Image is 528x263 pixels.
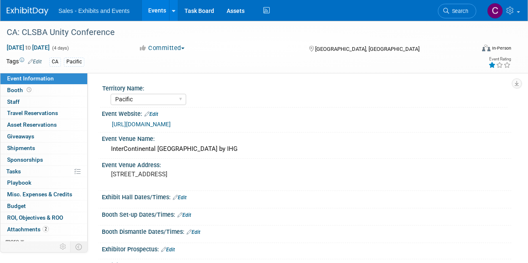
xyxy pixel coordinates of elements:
span: 2 [43,226,49,232]
div: Exhibit Hall Dates/Times: [102,191,511,202]
span: Staff [7,98,20,105]
div: Booth Set-up Dates/Times: [102,208,511,219]
a: Edit [173,195,187,200]
a: Sponsorships [0,154,87,165]
div: Booth Dismantle Dates/Times: [102,225,511,236]
div: CA [49,58,61,66]
div: Exhibitor Prospectus: [102,243,511,254]
div: Event Rating [488,57,511,61]
span: Playbook [7,179,31,186]
span: Booth not reserved yet [25,87,33,93]
a: Misc. Expenses & Credits [0,189,87,200]
span: Tasks [6,168,21,175]
div: InterContinental [GEOGRAPHIC_DATA] by IHG [108,143,505,155]
a: Giveaways [0,131,87,142]
button: Committed [136,44,188,53]
span: (4 days) [51,45,69,51]
a: more [0,235,87,247]
a: Edit [28,59,42,65]
a: Budget [0,200,87,212]
img: Format-Inperson.png [482,45,490,51]
div: Pacific [64,58,84,66]
span: Booth [7,87,33,93]
div: In-Person [492,45,511,51]
span: Sponsorships [7,156,43,163]
a: ROI, Objectives & ROO [0,212,87,223]
td: Personalize Event Tab Strip [56,241,71,252]
span: Misc. Expenses & Credits [7,191,72,198]
div: Event Website: [102,108,511,118]
span: Giveaways [7,133,34,140]
span: Search [449,8,468,14]
span: Sales - Exhibits and Events [58,8,129,14]
img: ExhibitDay [7,7,48,15]
a: Booth [0,85,87,96]
a: Edit [144,111,158,117]
span: Event Information [7,75,54,82]
span: more [5,238,19,244]
span: Travel Reservations [7,110,58,116]
a: Tasks [0,166,87,177]
span: Attachments [7,226,49,233]
div: Event Venue Name: [102,133,511,143]
a: Search [438,4,476,18]
a: Shipments [0,143,87,154]
a: Playbook [0,177,87,188]
a: Event Information [0,73,87,84]
span: Shipments [7,145,35,151]
div: CA: CLSBA Unity Conference [4,25,468,40]
a: Edit [177,212,191,218]
span: Budget [7,203,26,209]
a: Edit [161,247,175,253]
div: Event Format [437,43,511,56]
a: Attachments2 [0,224,87,235]
span: [DATE] [DATE] [6,44,50,51]
td: Toggle Event Tabs [71,241,88,252]
span: to [24,44,32,51]
a: Asset Reservations [0,119,87,130]
div: Event Venue Address: [102,159,511,169]
img: Christine Lurz [487,3,503,19]
span: [GEOGRAPHIC_DATA], [GEOGRAPHIC_DATA] [315,46,419,52]
a: Staff [0,96,87,108]
pre: [STREET_ADDRESS] [111,170,263,178]
a: [URL][DOMAIN_NAME] [112,121,171,128]
a: Travel Reservations [0,108,87,119]
span: ROI, Objectives & ROO [7,214,63,221]
div: Territory Name: [102,82,508,93]
td: Tags [6,57,42,67]
a: Edit [187,229,200,235]
span: Asset Reservations [7,121,57,128]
